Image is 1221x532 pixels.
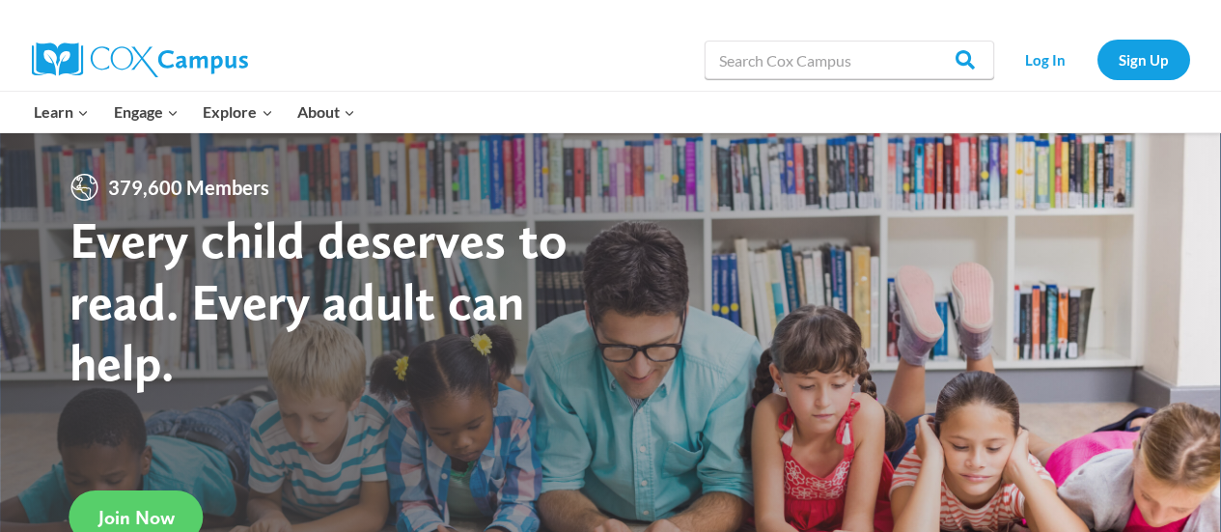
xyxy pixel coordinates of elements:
[22,92,368,132] nav: Primary Navigation
[32,42,248,77] img: Cox Campus
[34,99,89,125] span: Learn
[1097,40,1190,79] a: Sign Up
[114,99,179,125] span: Engage
[1004,40,1088,79] a: Log In
[297,99,355,125] span: About
[100,172,277,203] span: 379,600 Members
[203,99,272,125] span: Explore
[705,41,994,79] input: Search Cox Campus
[69,209,568,393] strong: Every child deserves to read. Every adult can help.
[98,506,175,529] span: Join Now
[1004,40,1190,79] nav: Secondary Navigation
